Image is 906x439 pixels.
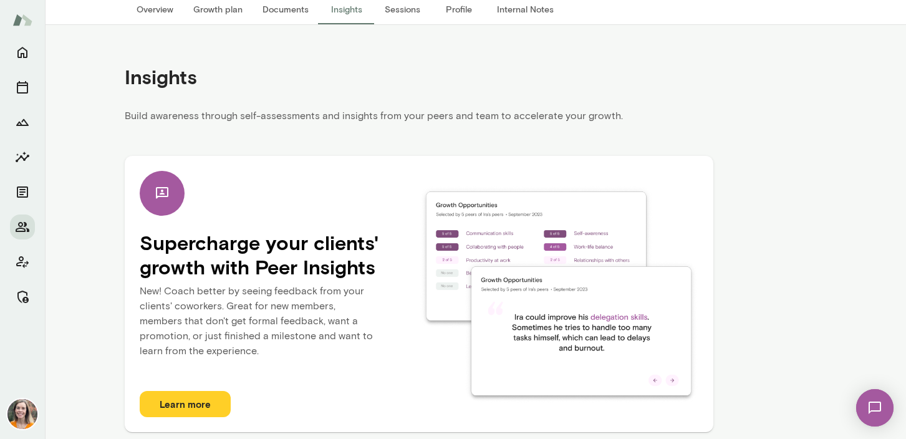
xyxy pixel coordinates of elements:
[12,8,32,32] img: Mento
[140,279,419,371] p: New! Coach better by seeing feedback from your clients' coworkers. Great for new members, members...
[10,145,35,170] button: Insights
[10,75,35,100] button: Sessions
[10,249,35,274] button: Client app
[419,185,698,404] img: insights
[10,284,35,309] button: Manage
[10,40,35,65] button: Home
[140,231,419,279] h4: Supercharge your clients' growth with Peer Insights
[140,391,231,417] button: Learn more
[125,156,713,432] div: Supercharge your clients' growth with Peer InsightsNew! Coach better by seeing feedback from your...
[10,215,35,239] button: Members
[10,110,35,135] button: Growth Plan
[125,109,713,131] p: Build awareness through self-assessments and insights from your peers and team to accelerate your...
[125,65,197,89] h4: Insights
[10,180,35,205] button: Documents
[7,399,37,429] img: Carrie Kelly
